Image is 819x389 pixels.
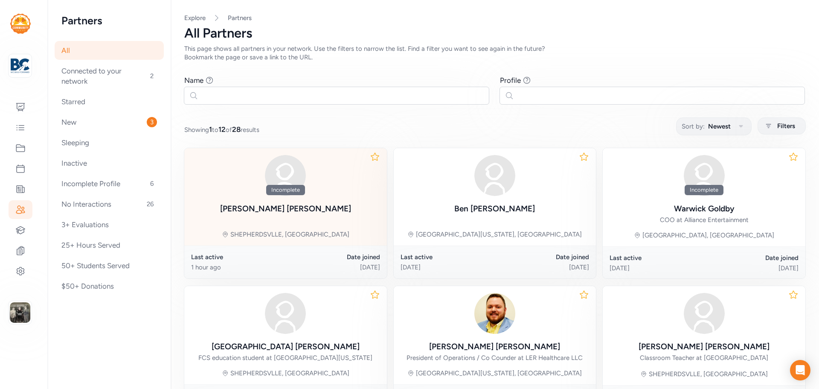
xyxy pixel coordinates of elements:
div: Connected to your network [55,61,164,91]
div: FCS education student at [GEOGRAPHIC_DATA][US_STATE] [198,354,372,362]
div: [DATE] [495,263,589,272]
img: logo [10,14,31,34]
div: Open Intercom Messenger [790,360,810,380]
img: avatar38fbb18c.svg [684,155,725,196]
div: Incomplete [685,185,723,195]
a: Partners [228,14,252,22]
span: 1 [209,125,212,134]
div: Last active [610,254,704,262]
span: 6 [147,178,157,189]
div: Date joined [285,253,380,261]
div: $50+ Donations [55,277,164,295]
span: Filters [777,121,795,131]
img: avatar38fbb18c.svg [265,155,306,196]
button: Sort by:Newest [676,117,752,135]
span: 3 [147,117,157,127]
div: This page shows all partners in your network. Use the filters to narrow the list. Find a filter y... [184,44,566,61]
div: Last active [401,253,495,261]
div: SHEPHERDSVLLE, [GEOGRAPHIC_DATA] [230,230,349,239]
div: Sleeping [55,133,164,152]
a: Explore [184,14,206,22]
span: 2 [147,71,157,81]
div: Warwick Goldby [674,203,735,215]
div: 25+ Hours Served [55,236,164,254]
div: All Partners [184,26,805,41]
div: SHEPHERDSVLLE, [GEOGRAPHIC_DATA] [649,370,768,378]
div: Profile [500,75,521,85]
div: Ben [PERSON_NAME] [454,203,535,215]
div: Name [184,75,203,85]
div: President of Operations / Co Counder at LER Healthcare LLC [407,354,583,362]
div: [PERSON_NAME] [PERSON_NAME] [429,341,560,353]
img: avatar38fbb18c.svg [265,293,306,334]
div: New [55,113,164,132]
nav: Breadcrumb [184,14,805,22]
div: Inactive [55,154,164,173]
div: [DATE] [285,263,380,272]
span: Newest [708,121,731,132]
span: Sort by: [682,121,705,132]
div: COO at Alliance Entertainment [660,216,749,224]
div: [GEOGRAPHIC_DATA][US_STATE], [GEOGRAPHIC_DATA] [416,230,582,239]
div: [GEOGRAPHIC_DATA][US_STATE], [GEOGRAPHIC_DATA] [416,369,582,377]
div: SHEPHERDSVLLE, [GEOGRAPHIC_DATA] [230,369,349,377]
span: 12 [218,125,226,134]
div: All [55,41,164,60]
div: [GEOGRAPHIC_DATA], [GEOGRAPHIC_DATA] [642,231,774,240]
span: Showing to of results [184,124,259,135]
div: Date joined [704,254,799,262]
h2: Partners [61,14,157,27]
div: Incomplete Profile [55,174,164,193]
div: [DATE] [704,264,799,272]
div: Incomplete [266,185,305,195]
div: Last active [191,253,285,261]
div: Starred [55,92,164,111]
div: Date joined [495,253,589,261]
div: [DATE] [401,263,495,272]
div: No Interactions [55,195,164,214]
div: 3+ Evaluations [55,215,164,234]
div: [PERSON_NAME] [PERSON_NAME] [220,203,351,215]
div: [GEOGRAPHIC_DATA] [PERSON_NAME] [212,341,360,353]
img: avatar38fbb18c.svg [474,155,515,196]
div: [PERSON_NAME] [PERSON_NAME] [639,341,770,353]
div: [DATE] [610,264,704,272]
img: yWdHp9gfS52xdwT91FZP [474,293,515,334]
span: 26 [143,199,157,209]
div: Classroom Teacher at [GEOGRAPHIC_DATA] [640,354,768,362]
div: 50+ Students Served [55,256,164,275]
img: avatar38fbb18c.svg [684,293,725,334]
span: 28 [232,125,241,134]
div: 1 hour ago [191,263,285,272]
img: logo [11,56,29,75]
